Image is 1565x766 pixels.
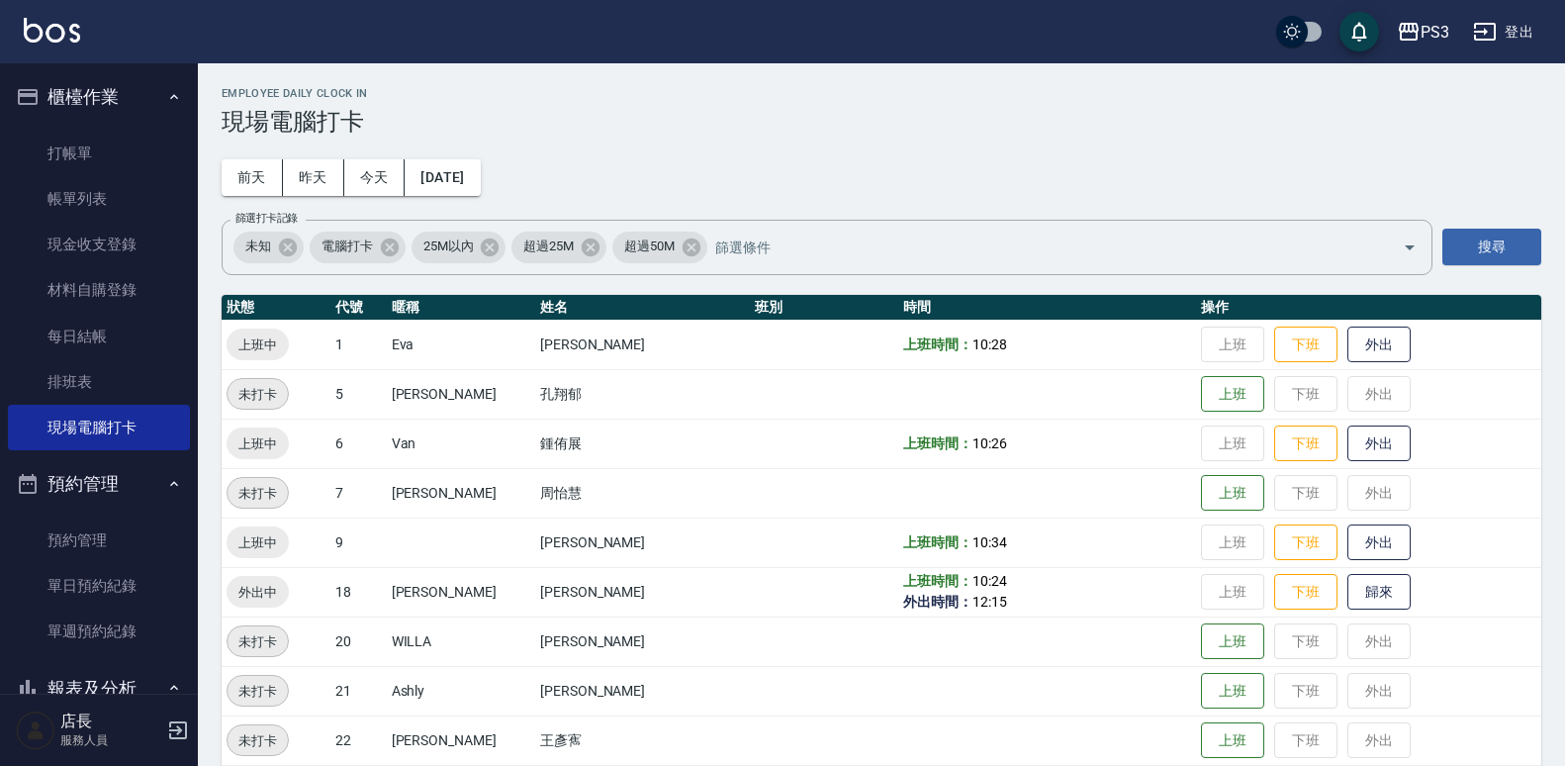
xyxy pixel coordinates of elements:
td: 21 [330,666,387,716]
span: 12:15 [972,594,1007,610]
span: 10:34 [972,534,1007,550]
button: 報表及分析 [8,663,190,715]
td: [PERSON_NAME] [387,716,535,765]
button: 上班 [1201,623,1264,660]
button: 預約管理 [8,458,190,510]
a: 單週預約紀錄 [8,609,190,654]
a: 帳單列表 [8,176,190,222]
span: 10:26 [972,435,1007,451]
td: [PERSON_NAME] [387,369,535,419]
th: 班別 [750,295,898,321]
td: Ashly [387,666,535,716]
a: 打帳單 [8,131,190,176]
p: 服務人員 [60,731,161,749]
a: 現金收支登錄 [8,222,190,267]
span: 未知 [233,237,283,256]
span: 未打卡 [228,730,288,751]
td: 1 [330,320,387,369]
div: 25M以內 [412,232,506,263]
button: 外出 [1347,426,1411,462]
button: 下班 [1274,327,1337,363]
button: [DATE] [405,159,480,196]
a: 排班表 [8,359,190,405]
td: Van [387,419,535,468]
td: [PERSON_NAME] [535,320,750,369]
td: 周怡慧 [535,468,750,518]
a: 現場電腦打卡 [8,405,190,450]
td: 孔翔郁 [535,369,750,419]
a: 材料自購登錄 [8,267,190,313]
span: 上班中 [227,335,289,355]
span: 10:28 [972,336,1007,352]
span: 外出中 [227,582,289,603]
td: WILLA [387,617,535,666]
td: 22 [330,716,387,765]
td: 6 [330,419,387,468]
span: 10:24 [972,573,1007,589]
button: 櫃檯作業 [8,71,190,123]
label: 篩選打卡記錄 [235,211,298,226]
span: 25M以內 [412,237,486,256]
h3: 現場電腦打卡 [222,108,1541,136]
td: 王彥寯 [535,716,750,765]
button: 上班 [1201,475,1264,512]
a: 單日預約紀錄 [8,563,190,609]
h5: 店長 [60,712,161,731]
span: 上班中 [227,532,289,553]
td: 9 [330,518,387,567]
button: PS3 [1389,12,1457,52]
div: PS3 [1421,20,1449,45]
button: 登出 [1465,14,1541,50]
td: Eva [387,320,535,369]
a: 預約管理 [8,518,190,563]
button: 歸來 [1347,574,1411,611]
span: 電腦打卡 [310,237,385,256]
span: 未打卡 [228,483,288,504]
td: [PERSON_NAME] [387,468,535,518]
button: 昨天 [283,159,344,196]
button: 外出 [1347,525,1411,561]
span: 未打卡 [228,681,288,702]
th: 狀態 [222,295,330,321]
td: 7 [330,468,387,518]
h2: Employee Daily Clock In [222,87,1541,100]
b: 外出時間： [903,594,972,610]
span: 上班中 [227,433,289,454]
th: 操作 [1196,295,1541,321]
td: [PERSON_NAME] [535,666,750,716]
button: 搜尋 [1442,229,1541,265]
span: 超過25M [511,237,586,256]
td: 鍾侑展 [535,419,750,468]
img: Person [16,711,55,750]
img: Logo [24,18,80,43]
button: Open [1394,232,1426,263]
input: 篩選條件 [710,230,1368,264]
th: 時間 [898,295,1196,321]
button: 下班 [1274,426,1337,462]
td: 20 [330,617,387,666]
div: 未知 [233,232,304,263]
button: 外出 [1347,327,1411,363]
th: 暱稱 [387,295,535,321]
button: 上班 [1201,722,1264,759]
td: [PERSON_NAME] [535,617,750,666]
b: 上班時間： [903,534,972,550]
span: 超過50M [612,237,687,256]
a: 每日結帳 [8,314,190,359]
span: 未打卡 [228,631,288,652]
button: 下班 [1274,574,1337,611]
th: 姓名 [535,295,750,321]
b: 上班時間： [903,336,972,352]
td: 18 [330,567,387,617]
button: 前天 [222,159,283,196]
span: 未打卡 [228,384,288,405]
button: 上班 [1201,673,1264,710]
th: 代號 [330,295,387,321]
td: [PERSON_NAME] [387,567,535,617]
td: [PERSON_NAME] [535,567,750,617]
button: save [1339,12,1379,51]
b: 上班時間： [903,435,972,451]
button: 上班 [1201,376,1264,413]
td: [PERSON_NAME] [535,518,750,567]
button: 今天 [344,159,406,196]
